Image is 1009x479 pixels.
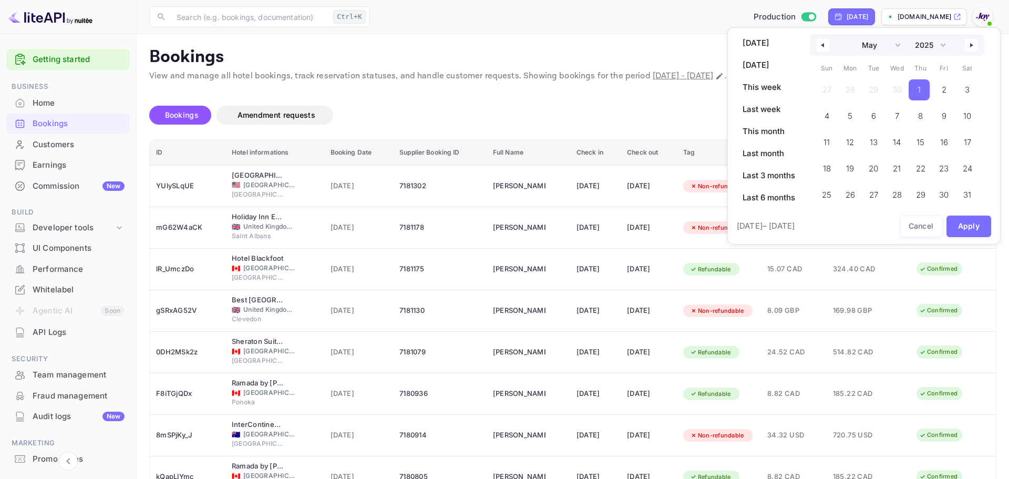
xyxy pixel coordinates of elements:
button: 27 [862,182,886,203]
button: Last 6 months [736,189,801,207]
span: 1 [918,80,921,99]
button: 13 [862,129,886,150]
button: 1 [909,77,932,98]
button: Last month [736,145,801,162]
span: 19 [846,159,854,178]
span: Wed [886,60,909,77]
button: 7 [886,103,909,124]
button: 8 [909,103,932,124]
button: 17 [955,129,979,150]
button: 9 [932,103,956,124]
button: [DATE] [736,34,801,52]
span: 17 [964,133,971,152]
button: 10 [955,103,979,124]
span: 27 [869,186,878,205]
span: Tue [862,60,886,77]
button: This week [736,78,801,96]
span: 21 [893,159,901,178]
button: 31 [955,182,979,203]
button: 26 [839,182,862,203]
button: 11 [815,129,839,150]
span: [DATE] – [DATE] [737,220,795,232]
button: [DATE] [736,56,801,74]
span: 13 [870,133,878,152]
button: 3 [955,77,979,98]
span: 7 [895,107,899,126]
span: 15 [917,133,924,152]
span: 30 [939,186,949,205]
span: 11 [823,133,830,152]
span: Fri [932,60,956,77]
button: 15 [909,129,932,150]
button: Cancel [900,216,942,237]
button: This month [736,123,801,140]
button: 21 [886,156,909,177]
button: Apply [946,216,992,237]
button: 25 [815,182,839,203]
span: 8 [918,107,923,126]
span: 26 [846,186,855,205]
button: 6 [862,103,886,124]
span: Thu [909,60,932,77]
span: 22 [916,159,925,178]
button: 22 [909,156,932,177]
span: 18 [823,159,831,178]
span: 9 [942,107,946,126]
span: 3 [965,80,970,99]
span: 10 [963,107,971,126]
span: 25 [822,186,831,205]
button: 4 [815,103,839,124]
button: 30 [932,182,956,203]
button: 12 [839,129,862,150]
span: 2 [942,80,946,99]
span: Sat [955,60,979,77]
span: 14 [893,133,901,152]
span: 4 [825,107,829,126]
button: Last 3 months [736,167,801,185]
button: 20 [862,156,886,177]
span: Mon [839,60,862,77]
span: 16 [940,133,948,152]
span: 31 [963,186,971,205]
button: 18 [815,156,839,177]
button: 24 [955,156,979,177]
button: 14 [886,129,909,150]
span: 23 [939,159,949,178]
span: 28 [892,186,902,205]
button: 5 [839,103,862,124]
button: 19 [839,156,862,177]
button: 29 [909,182,932,203]
button: 16 [932,129,956,150]
span: 5 [848,107,852,126]
span: 24 [963,159,972,178]
button: 28 [886,182,909,203]
span: Sun [815,60,839,77]
button: Last week [736,100,801,118]
span: 29 [916,186,925,205]
span: 6 [871,107,876,126]
span: 12 [846,133,854,152]
button: 2 [932,77,956,98]
span: 20 [869,159,878,178]
button: 23 [932,156,956,177]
